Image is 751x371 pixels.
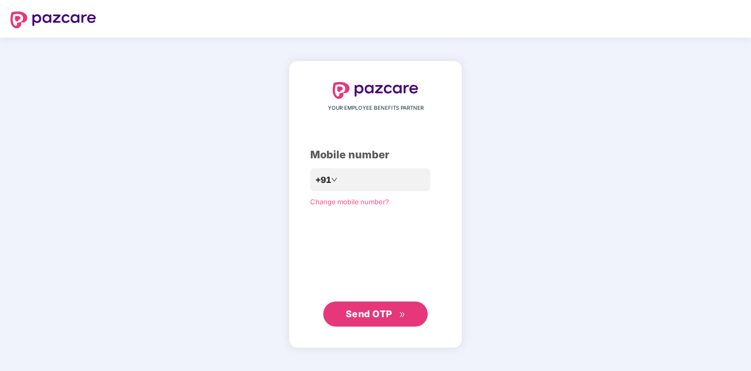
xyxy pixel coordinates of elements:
[331,177,337,183] span: down
[315,173,331,187] span: +91
[310,198,389,206] a: Change mobile number?
[399,311,406,318] span: double-right
[328,104,424,112] span: YOUR EMPLOYEE BENEFITS PARTNER
[346,308,392,319] span: Send OTP
[10,11,96,28] img: logo
[333,82,418,99] img: logo
[323,302,428,327] button: Send OTPdouble-right
[310,147,441,163] div: Mobile number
